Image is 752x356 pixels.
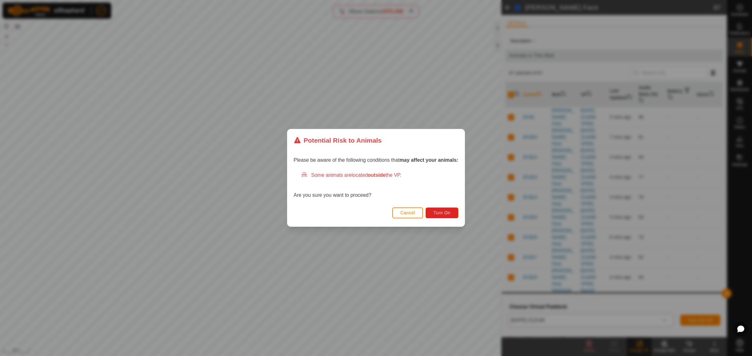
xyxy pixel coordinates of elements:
[426,207,458,218] button: Turn On
[392,207,423,218] button: Cancel
[399,158,458,163] strong: may affect your animals:
[294,135,382,145] div: Potential Risk to Animals
[294,172,458,199] div: Are you sure you want to proceed?
[294,158,458,163] span: Please be aware of the following conditions that
[400,211,415,216] span: Cancel
[368,173,386,178] strong: outside
[352,173,401,178] span: located the VP.
[301,172,458,179] div: Some animals are
[434,211,451,216] span: Turn On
